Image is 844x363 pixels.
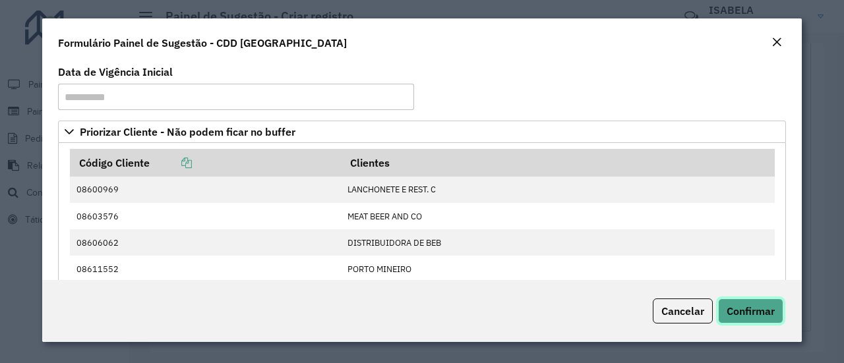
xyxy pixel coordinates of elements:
td: 08606062 [70,229,341,256]
span: Cancelar [661,304,704,318]
button: Cancelar [653,298,713,323]
th: Clientes [341,149,775,177]
td: MEAT BEER AND CO [341,203,775,229]
span: Confirmar [727,304,775,318]
a: Priorizar Cliente - Não podem ficar no buffer [58,121,786,143]
button: Confirmar [718,298,783,323]
label: Data de Vigência Inicial [58,64,173,80]
th: Código Cliente [70,149,341,177]
a: Copiar [150,156,192,169]
td: LANCHONETE E REST. C [341,177,775,203]
em: Fechar [771,37,782,47]
h4: Formulário Painel de Sugestão - CDD [GEOGRAPHIC_DATA] [58,35,347,51]
span: Priorizar Cliente - Não podem ficar no buffer [80,126,295,137]
td: 08600969 [70,177,341,203]
button: Close [768,34,786,51]
td: DISTRIBUIDORA DE BEB [341,229,775,256]
td: 08603576 [70,203,341,229]
td: 08611552 [70,256,341,282]
td: PORTO MINEIRO [341,256,775,282]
